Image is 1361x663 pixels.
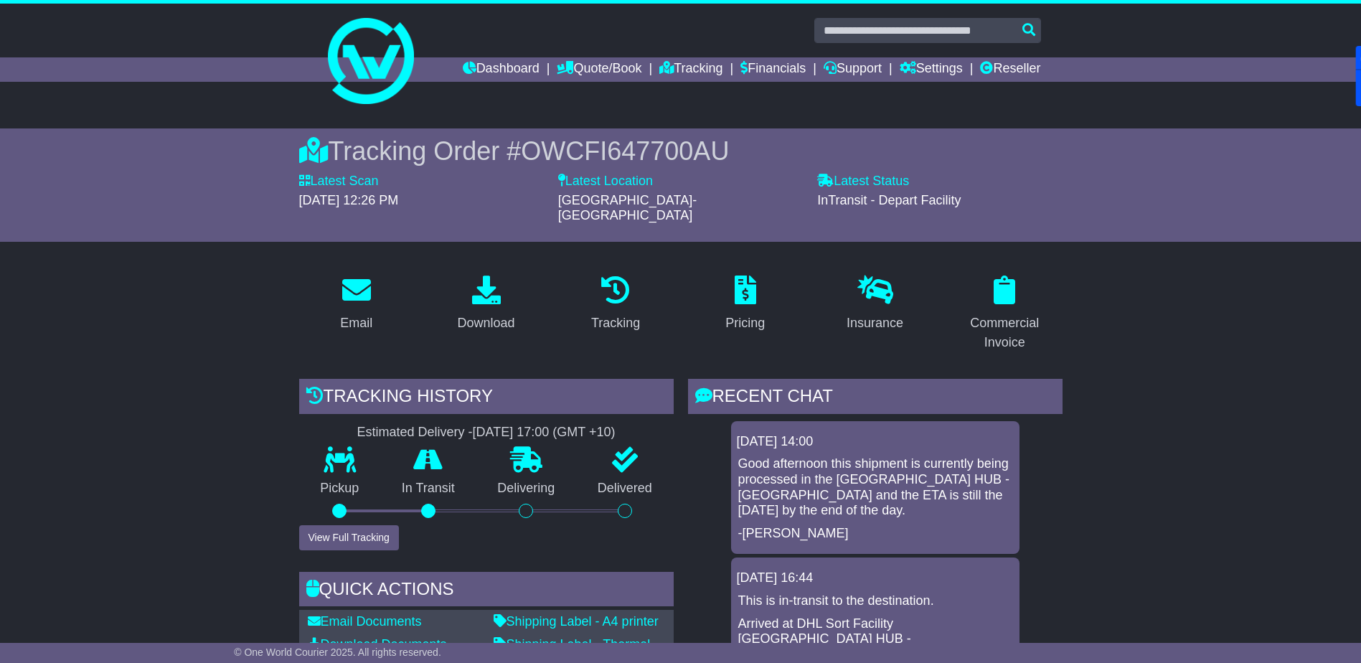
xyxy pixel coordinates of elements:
a: Pricing [716,271,774,338]
div: [DATE] 14:00 [737,434,1014,450]
label: Latest Location [558,174,653,189]
a: Reseller [980,57,1040,82]
div: Email [340,314,372,333]
p: Arrived at DHL Sort Facility [GEOGRAPHIC_DATA] HUB - [GEOGRAPHIC_DATA] [738,616,1012,663]
a: Download [448,271,524,338]
span: © One World Courier 2025. All rights reserved. [234,646,441,658]
a: Commercial Invoice [947,271,1063,357]
label: Latest Status [817,174,909,189]
span: [DATE] 12:26 PM [299,193,399,207]
div: [DATE] 17:00 (GMT +10) [473,425,616,441]
a: Email Documents [308,614,422,629]
div: Commercial Invoice [956,314,1053,352]
a: Tracking [659,57,722,82]
p: Delivering [476,481,577,497]
a: Quote/Book [557,57,641,82]
div: RECENT CHAT [688,379,1063,418]
div: Tracking Order # [299,136,1063,166]
a: Settings [900,57,963,82]
a: Shipping Label - A4 printer [494,614,659,629]
div: Insurance [847,314,903,333]
a: Financials [740,57,806,82]
div: [DATE] 16:44 [737,570,1014,586]
a: Email [331,271,382,338]
p: This is in-transit to the destination. [738,593,1012,609]
p: Pickup [299,481,381,497]
a: Insurance [837,271,913,338]
div: Estimated Delivery - [299,425,674,441]
button: View Full Tracking [299,525,399,550]
div: Download [457,314,514,333]
a: Download Documents [308,637,447,652]
label: Latest Scan [299,174,379,189]
div: Tracking history [299,379,674,418]
p: -[PERSON_NAME] [738,526,1012,542]
span: InTransit - Depart Facility [817,193,961,207]
div: Tracking [591,314,640,333]
p: In Transit [380,481,476,497]
a: Dashboard [463,57,540,82]
span: [GEOGRAPHIC_DATA]-[GEOGRAPHIC_DATA] [558,193,697,223]
a: Support [824,57,882,82]
p: Good afternoon this shipment is currently being processed in the [GEOGRAPHIC_DATA] HUB - [GEOGRAP... [738,456,1012,518]
div: Quick Actions [299,572,674,611]
p: Delivered [576,481,674,497]
a: Tracking [582,271,649,338]
div: Pricing [725,314,765,333]
span: OWCFI647700AU [521,136,729,166]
